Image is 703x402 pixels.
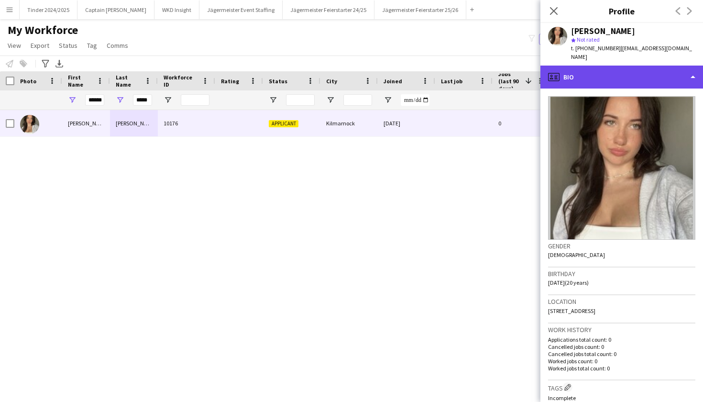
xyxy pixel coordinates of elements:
[133,94,152,106] input: Last Name Filter Input
[68,96,77,104] button: Open Filter Menu
[384,96,392,104] button: Open Filter Menu
[116,96,124,104] button: Open Filter Menu
[77,0,154,19] button: Captain [PERSON_NAME]
[154,0,199,19] button: WKD Insight
[68,74,93,88] span: First Name
[181,94,209,106] input: Workforce ID Filter Input
[577,36,600,43] span: Not rated
[374,0,466,19] button: Jägermeister Feierstarter 25/26
[269,96,277,104] button: Open Filter Menu
[548,242,695,250] h3: Gender
[548,336,695,343] p: Applications total count: 0
[548,350,695,357] p: Cancelled jobs total count: 0
[110,110,158,136] div: [PERSON_NAME]
[59,41,77,50] span: Status
[548,325,695,334] h3: Work history
[441,78,462,85] span: Last job
[548,357,695,365] p: Worked jobs count: 0
[87,41,97,50] span: Tag
[571,45,692,60] span: | [EMAIL_ADDRESS][DOMAIN_NAME]
[158,110,215,136] div: 10176
[571,27,635,35] div: [PERSON_NAME]
[320,110,378,136] div: Kilmarnock
[548,96,695,240] img: Crew avatar or photo
[8,23,78,37] span: My Workforce
[548,297,695,306] h3: Location
[548,269,695,278] h3: Birthday
[103,39,132,52] a: Comms
[20,0,77,19] button: Tinder 2024/2025
[83,39,101,52] a: Tag
[548,394,695,402] p: Incomplete
[40,58,51,69] app-action-btn: Advanced filters
[269,120,298,127] span: Applicant
[31,41,49,50] span: Export
[8,41,21,50] span: View
[62,110,110,136] div: [PERSON_NAME]
[548,365,695,372] p: Worked jobs total count: 0
[107,41,128,50] span: Comms
[55,39,81,52] a: Status
[20,78,36,85] span: Photo
[27,39,53,52] a: Export
[343,94,372,106] input: City Filter Input
[20,115,39,134] img: Olivia Meehan
[221,78,239,85] span: Rating
[401,94,429,106] input: Joined Filter Input
[498,70,521,92] span: Jobs (last 90 days)
[548,382,695,392] h3: Tags
[54,58,65,69] app-action-btn: Export XLSX
[378,110,435,136] div: [DATE]
[548,279,589,286] span: [DATE] (20 years)
[164,74,198,88] span: Workforce ID
[540,5,703,17] h3: Profile
[548,307,595,314] span: [STREET_ADDRESS]
[539,33,587,45] button: Everyone9,759
[116,74,141,88] span: Last Name
[548,251,605,258] span: [DEMOGRAPHIC_DATA]
[4,39,25,52] a: View
[540,66,703,89] div: Bio
[548,343,695,350] p: Cancelled jobs count: 0
[164,96,172,104] button: Open Filter Menu
[326,96,335,104] button: Open Filter Menu
[199,0,283,19] button: Jägermeister Event Staffing
[269,78,287,85] span: Status
[283,0,374,19] button: Jägermeister Feierstarter 24/25
[286,94,315,106] input: Status Filter Input
[571,45,621,52] span: t. [PHONE_NUMBER]
[85,94,104,106] input: First Name Filter Input
[493,110,550,136] div: 0
[384,78,402,85] span: Joined
[326,78,337,85] span: City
